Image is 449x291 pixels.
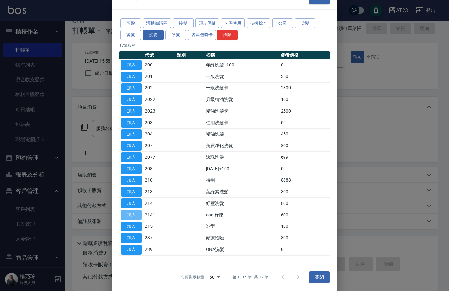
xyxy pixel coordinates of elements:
[121,245,142,255] button: 加入
[205,128,279,140] td: 精油洗髮
[143,51,175,59] th: 代號
[205,221,279,232] td: 造型
[181,274,204,280] p: 每頁顯示數量
[279,128,330,140] td: 450
[143,198,175,209] td: 214
[121,129,142,139] button: 加入
[121,106,142,116] button: 加入
[143,105,175,117] td: 2023
[279,198,330,209] td: 800
[121,60,142,70] button: 加入
[121,118,142,128] button: 加入
[279,232,330,244] td: 800
[279,59,330,71] td: 0
[195,18,219,28] button: 頭皮保健
[143,221,175,232] td: 215
[295,18,315,28] button: 染髮
[205,51,279,59] th: 名稱
[121,176,142,186] button: 加入
[121,198,142,208] button: 加入
[233,274,268,280] p: 第 1–17 筆 共 17 筆
[205,105,279,117] td: 精油洗髮卡
[143,59,175,71] td: 200
[279,82,330,94] td: 2800
[143,244,175,256] td: 239
[119,43,330,48] p: 17 筆服務
[121,164,142,174] button: 加入
[121,210,142,220] button: 加入
[205,232,279,244] td: 頭療體驗
[205,175,279,186] td: 待用
[247,18,271,28] button: 技術操作
[143,94,175,105] td: 2022
[143,186,175,198] td: 213
[143,175,175,186] td: 210
[205,140,279,152] td: 角質淨化洗髮
[279,140,330,152] td: 800
[121,187,142,197] button: 加入
[279,221,330,232] td: 100
[279,152,330,163] td: 699
[143,232,175,244] td: 237
[121,83,142,93] button: 加入
[279,105,330,117] td: 2500
[279,51,330,59] th: 參考價格
[207,268,222,286] div: 50
[205,209,279,221] td: ona 紓壓
[279,94,330,105] td: 100
[205,163,279,175] td: [DATE]+100
[205,71,279,82] td: 一般洗髮
[121,141,142,151] button: 加入
[279,209,330,221] td: 600
[205,186,279,198] td: 葉綠素洗髮
[279,186,330,198] td: 300
[205,152,279,163] td: 滾珠洗髮
[120,30,141,40] button: 燙髮
[309,271,330,283] button: 關閉
[143,30,164,40] button: 洗髮
[217,30,238,40] button: 清除
[175,51,204,59] th: 類別
[205,94,279,105] td: 升級精油洗髮
[143,163,175,175] td: 208
[279,71,330,82] td: 350
[279,244,330,256] td: 0
[205,244,279,256] td: ONA洗髮
[205,117,279,128] td: 使用洗髮卡
[143,82,175,94] td: 202
[143,209,175,221] td: 2141
[143,117,175,128] td: 203
[143,128,175,140] td: 204
[120,18,141,28] button: 剪髮
[143,71,175,82] td: 201
[121,222,142,232] button: 加入
[188,30,216,40] button: 各式包套卡
[205,198,279,209] td: 紓壓洗髮
[121,152,142,162] button: 加入
[279,117,330,128] td: 0
[143,18,171,28] button: 活動加購區
[205,82,279,94] td: 一般洗髮卡
[121,233,142,243] button: 加入
[173,18,194,28] button: 接髮
[143,152,175,163] td: 2077
[279,175,330,186] td: 8888
[121,95,142,105] button: 加入
[279,163,330,175] td: 0
[121,72,142,82] button: 加入
[205,59,279,71] td: 年終洗髮+100
[272,18,293,28] button: 公司
[221,18,245,28] button: 卡卷使用
[165,30,186,40] button: 護髮
[143,140,175,152] td: 207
